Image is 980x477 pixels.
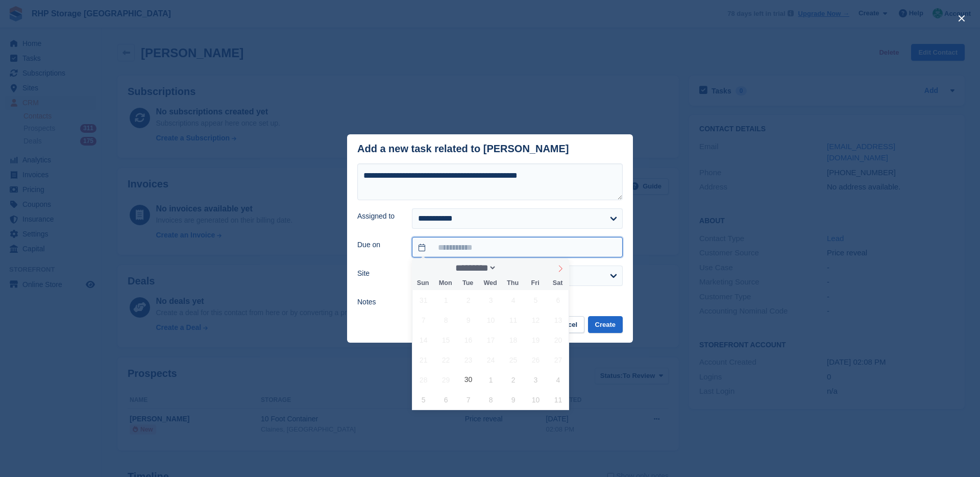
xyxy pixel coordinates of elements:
[503,330,523,350] span: September 18, 2025
[413,370,433,390] span: September 28, 2025
[413,330,433,350] span: September 14, 2025
[548,330,568,350] span: September 20, 2025
[502,280,524,287] span: Thu
[503,290,523,310] span: September 4, 2025
[458,290,478,310] span: September 2, 2025
[413,290,433,310] span: August 31, 2025
[497,263,529,273] input: Year
[481,330,501,350] span: September 17, 2025
[526,370,546,390] span: October 3, 2025
[436,370,456,390] span: September 29, 2025
[547,280,569,287] span: Sat
[357,143,569,155] div: Add a new task related to [PERSON_NAME]
[953,10,970,27] button: close
[452,263,497,273] select: Month
[548,370,568,390] span: October 4, 2025
[548,290,568,310] span: September 6, 2025
[526,290,546,310] span: September 5, 2025
[413,350,433,370] span: September 21, 2025
[526,390,546,410] span: October 10, 2025
[526,330,546,350] span: September 19, 2025
[481,310,501,330] span: September 10, 2025
[503,370,523,390] span: October 2, 2025
[503,310,523,330] span: September 11, 2025
[503,350,523,370] span: September 25, 2025
[503,390,523,410] span: October 9, 2025
[481,390,501,410] span: October 8, 2025
[458,310,478,330] span: September 9, 2025
[588,316,623,333] button: Create
[458,370,478,390] span: September 30, 2025
[548,350,568,370] span: September 27, 2025
[436,390,456,410] span: October 6, 2025
[458,390,478,410] span: October 7, 2025
[481,290,501,310] span: September 3, 2025
[548,310,568,330] span: September 13, 2025
[357,240,400,250] label: Due on
[526,350,546,370] span: September 26, 2025
[412,280,434,287] span: Sun
[481,350,501,370] span: September 24, 2025
[436,350,456,370] span: September 22, 2025
[357,297,400,307] label: Notes
[436,310,456,330] span: September 8, 2025
[526,310,546,330] span: September 12, 2025
[434,280,457,287] span: Mon
[413,390,433,410] span: October 5, 2025
[481,370,501,390] span: October 1, 2025
[357,211,400,222] label: Assigned to
[458,350,478,370] span: September 23, 2025
[524,280,547,287] span: Fri
[458,330,478,350] span: September 16, 2025
[457,280,479,287] span: Tue
[436,330,456,350] span: September 15, 2025
[413,310,433,330] span: September 7, 2025
[436,290,456,310] span: September 1, 2025
[357,268,400,279] label: Site
[548,390,568,410] span: October 11, 2025
[479,280,502,287] span: Wed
